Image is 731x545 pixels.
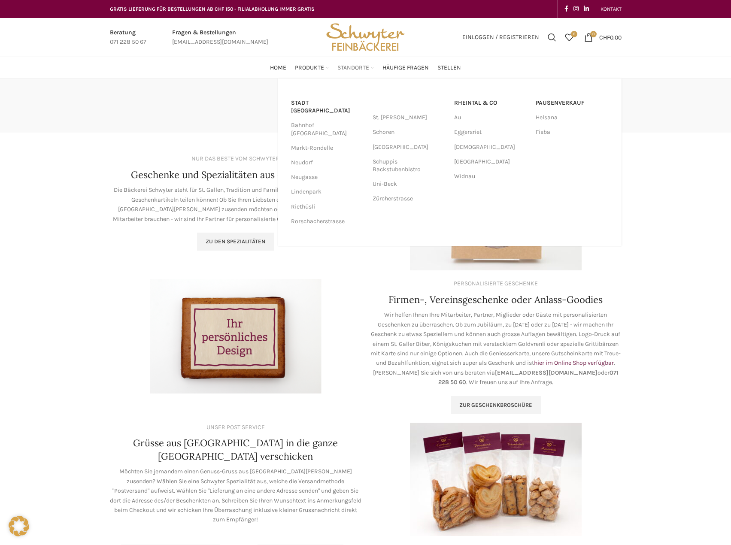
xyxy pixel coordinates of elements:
span: 0 [590,31,597,37]
div: NUR DAS BESTE VOM SCHWYTER [191,154,279,163]
span: GRATIS LIEFERUNG FÜR BESTELLUNGEN AB CHF 150 - FILIALABHOLUNG IMMER GRATIS [110,6,315,12]
p: Möchten Sie jemandem einen Genuss-Gruss aus [GEOGRAPHIC_DATA][PERSON_NAME] zusenden? Wählen Sie e... [110,467,361,524]
a: Riethüsli [291,200,364,214]
p: Die Bäckerei Schwyter steht für St. Gallen, Tradition und Familie - Werte, die Sie mit unseren Ge... [110,185,361,224]
a: Site logo [323,33,407,40]
a: Schuppis Backstubenbistro [373,154,446,177]
a: Au [454,110,527,125]
a: Zur geschenkbroschüre [451,396,541,414]
a: Neudorf [291,155,364,170]
a: hier im Online Shop verfügbar [534,359,614,366]
a: Suchen [543,29,561,46]
a: Instagram social link [571,3,581,15]
a: Zu den Spezialitäten [197,233,274,251]
h4: Geschenke und Spezialitäten aus der Backstube [131,168,340,182]
span: Zur geschenkbroschüre [459,402,532,409]
a: Pausenverkauf [536,96,609,110]
span: Home [270,64,286,72]
a: Häufige Fragen [382,59,429,76]
span: Häufige Fragen [382,64,429,72]
h4: Firmen-, Vereinsgeschenke oder Anlass-Goodies [388,293,603,306]
a: Markt-Rondelle [291,141,364,155]
a: Helsana [536,110,609,125]
a: Rorschacherstrasse [291,214,364,229]
a: KONTAKT [601,0,622,18]
a: [GEOGRAPHIC_DATA] [373,140,446,154]
span: Standorte [337,64,369,72]
a: Stellen [437,59,461,76]
h4: Grüsse aus [GEOGRAPHIC_DATA] in die ganze [GEOGRAPHIC_DATA] verschicken [110,436,361,463]
a: Uni-Beck [373,177,446,191]
span: Einloggen / Registrieren [462,34,539,40]
a: Stadt [GEOGRAPHIC_DATA] [291,96,364,118]
a: Facebook social link [562,3,571,15]
div: UNSER POST SERVICE [206,423,265,432]
div: PERSONALISIERTE GESCHENKE [454,279,538,288]
div: Secondary navigation [596,0,626,18]
a: Zürcherstrasse [373,191,446,206]
a: Produkte [295,59,329,76]
a: Neugasse [291,170,364,185]
a: RHEINTAL & CO [454,96,527,110]
span: Zu den Spezialitäten [206,238,265,245]
bdi: 0.00 [599,33,622,41]
span: 0 [571,31,577,37]
a: Infobox link [172,28,268,47]
a: Einloggen / Registrieren [458,29,543,46]
a: Bahnhof [GEOGRAPHIC_DATA] [291,118,364,140]
a: Linkedin social link [581,3,591,15]
img: Bäckerei Schwyter [323,18,407,57]
p: Wir helfen Ihnen Ihre Mitarbeiter, Partner, Miglieder oder Gäste mit personalisierten Geschenken ... [370,310,622,387]
a: Standorte [337,59,374,76]
a: Home [270,59,286,76]
a: 0 [561,29,578,46]
a: Widnau [454,169,527,184]
strong: [EMAIL_ADDRESS][DOMAIN_NAME] [495,369,598,376]
span: Stellen [437,64,461,72]
span: CHF [599,33,610,41]
div: Meine Wunschliste [561,29,578,46]
span: KONTAKT [601,6,622,12]
a: 0 CHF0.00 [580,29,626,46]
span: Produkte [295,64,324,72]
a: [DEMOGRAPHIC_DATA] [454,140,527,154]
a: [GEOGRAPHIC_DATA] [454,154,527,169]
a: Infobox link [110,28,146,47]
div: Main navigation [106,59,626,76]
a: St. [PERSON_NAME] [373,110,446,125]
a: Lindenpark [291,185,364,199]
a: Schoren [373,125,446,139]
a: Fisba [536,125,609,139]
a: Eggersriet [454,125,527,139]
